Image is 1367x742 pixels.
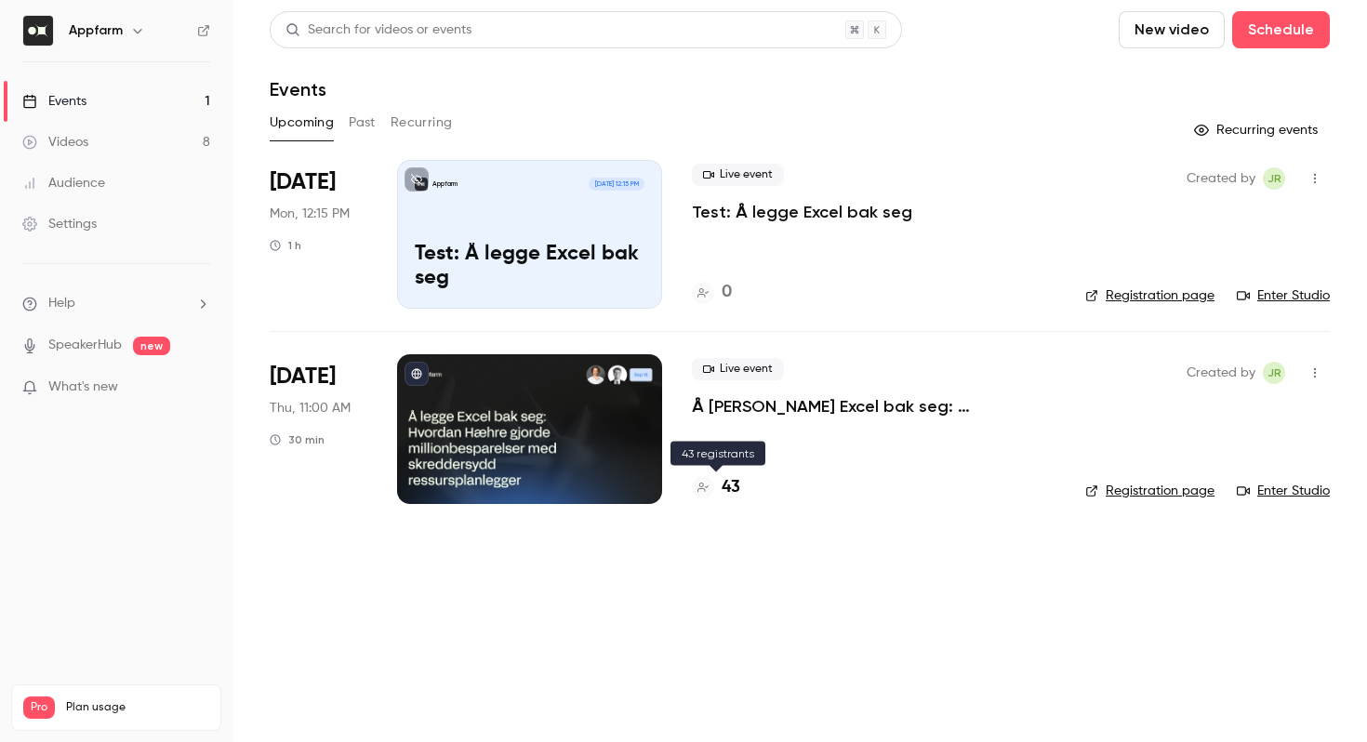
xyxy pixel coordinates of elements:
h6: Appfarm [69,21,123,40]
a: Enter Studio [1237,286,1330,305]
span: Mon, 12:15 PM [270,205,350,223]
p: Test: Å legge Excel bak seg [415,243,644,291]
h4: 0 [722,280,732,305]
span: Thu, 11:00 AM [270,399,351,417]
h4: 43 [722,475,740,500]
a: Test: Å legge Excel bak seg [692,201,912,223]
span: [DATE] [270,362,336,391]
a: Enter Studio [1237,482,1330,500]
span: Pro [23,696,55,719]
a: Registration page [1085,482,1214,500]
div: Sep 8 Mon, 12:15 PM (Europe/Oslo) [270,160,367,309]
span: Plan usage [66,700,209,715]
span: Created by [1187,167,1255,190]
div: Events [22,92,86,111]
span: Live event [692,164,784,186]
span: Created by [1187,362,1255,384]
span: Julie Remen [1263,167,1285,190]
span: new [133,337,170,355]
span: JR [1267,167,1281,190]
div: Search for videos or events [285,20,471,40]
button: Recurring [391,108,453,138]
button: Schedule [1232,11,1330,48]
a: SpeakerHub [48,336,122,355]
a: 0 [692,280,732,305]
button: New video [1119,11,1225,48]
span: Live event [692,358,784,380]
button: Recurring events [1186,115,1330,145]
p: Appfarm [432,179,458,189]
h1: Events [270,78,326,100]
li: help-dropdown-opener [22,294,210,313]
span: [DATE] 12:15 PM [589,178,644,191]
a: Registration page [1085,286,1214,305]
div: Settings [22,215,97,233]
button: Past [349,108,376,138]
span: [DATE] [270,167,336,197]
img: Appfarm [23,16,53,46]
span: JR [1267,362,1281,384]
span: Help [48,294,75,313]
span: What's new [48,378,118,397]
div: Videos [22,133,88,152]
div: Sep 18 Thu, 11:00 AM (Europe/Oslo) [270,354,367,503]
span: Julie Remen [1263,362,1285,384]
a: 43 [692,475,740,500]
div: Audience [22,174,105,192]
div: 1 h [270,238,301,253]
a: Å [PERSON_NAME] Excel bak seg: [PERSON_NAME] gjorde millionbesparelser med skreddersydd ressurspl... [692,395,1055,417]
div: 30 min [270,432,325,447]
button: Upcoming [270,108,334,138]
a: Test: Å legge Excel bak segAppfarm[DATE] 12:15 PMTest: Å legge Excel bak seg [397,160,662,309]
